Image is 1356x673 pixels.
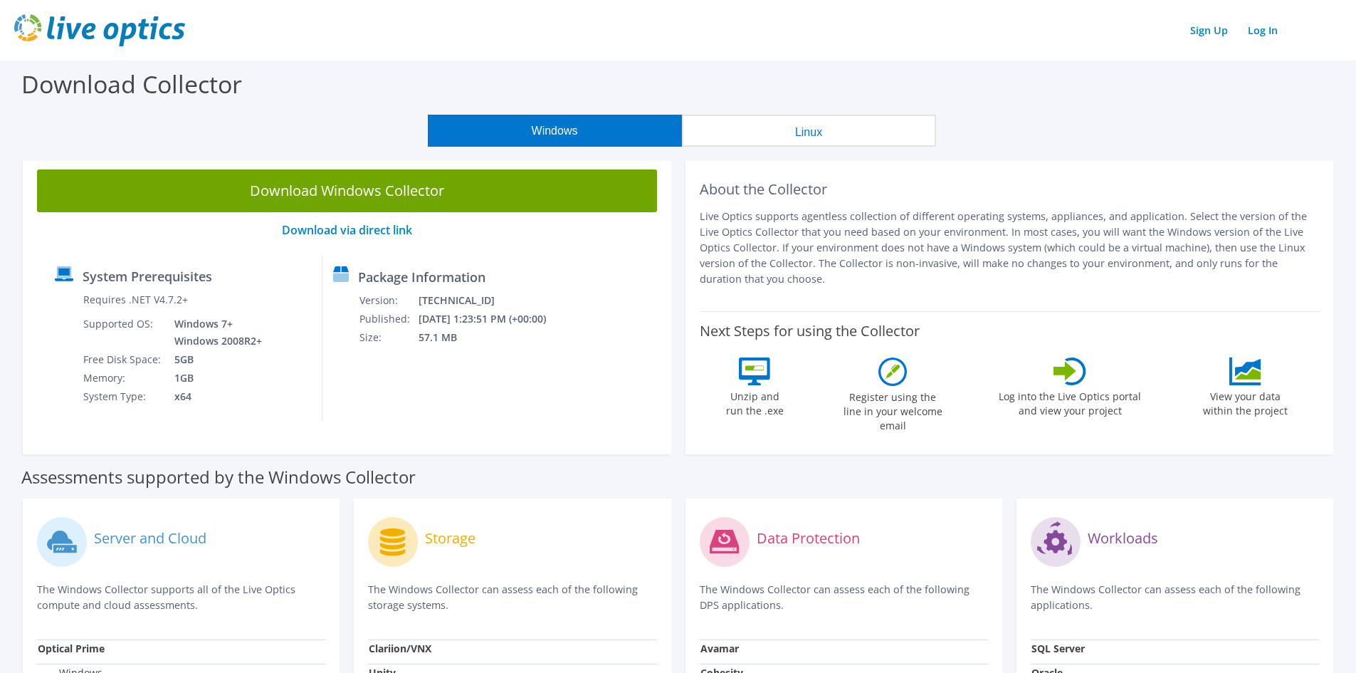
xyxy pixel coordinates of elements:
label: System Prerequisites [83,269,212,283]
label: Next Steps for using the Collector [700,323,920,340]
td: System Type: [83,387,164,406]
label: Server and Cloud [94,531,206,546]
label: Workloads [1088,531,1158,546]
p: The Windows Collector can assess each of the following storage systems. [368,582,656,613]
a: Download Windows Collector [37,169,657,212]
button: Linux [682,115,936,147]
label: Register using the line in your welcome email [839,386,946,433]
td: 1GB [164,369,265,387]
td: 57.1 MB [418,328,565,347]
label: Storage [425,531,475,546]
label: Package Information [358,270,485,284]
td: Windows 7+ Windows 2008R2+ [164,315,265,350]
td: Supported OS: [83,315,164,350]
label: View your data within the project [1194,385,1296,418]
td: [DATE] 1:23:51 PM (+00:00) [418,310,565,328]
td: Published: [359,310,418,328]
img: live_optics_svg.svg [14,14,185,46]
label: Log into the Live Optics portal and view your project [998,385,1142,418]
p: The Windows Collector can assess each of the following applications. [1031,582,1319,613]
strong: Avamar [700,642,739,655]
h2: About the Collector [700,181,1320,198]
td: x64 [164,387,265,406]
td: Memory: [83,369,164,387]
td: Free Disk Space: [83,350,164,369]
p: The Windows Collector can assess each of the following DPS applications. [700,582,988,613]
td: [TECHNICAL_ID] [418,291,565,310]
label: Assessments supported by the Windows Collector [21,470,416,484]
strong: SQL Server [1031,642,1085,655]
label: Download Collector [21,68,242,100]
p: Live Optics supports agentless collection of different operating systems, appliances, and applica... [700,209,1320,287]
label: Data Protection [757,531,860,546]
strong: Clariion/VNX [369,642,431,655]
label: Requires .NET V4.7.2+ [83,293,188,307]
a: Download via direct link [282,222,412,238]
td: 5GB [164,350,265,369]
td: Version: [359,291,418,310]
label: Unzip and run the .exe [722,385,787,418]
button: Windows [428,115,682,147]
a: Sign Up [1183,20,1235,41]
strong: Optical Prime [38,642,105,655]
a: Log In [1241,20,1285,41]
p: The Windows Collector supports all of the Live Optics compute and cloud assessments. [37,582,325,613]
td: Size: [359,328,418,347]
